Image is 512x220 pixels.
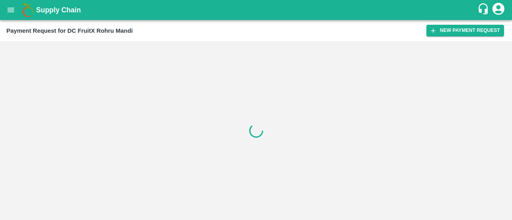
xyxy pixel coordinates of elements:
a: Supply Chain [36,4,477,16]
img: logo [20,2,36,18]
b: Payment Request for DC FruitX Rohru Mandi [6,28,133,34]
b: Supply Chain [36,6,81,14]
button: open drawer [2,1,20,19]
div: customer-support [477,3,491,17]
div: account of current user [491,2,506,18]
button: New Payment Request [426,25,504,36]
